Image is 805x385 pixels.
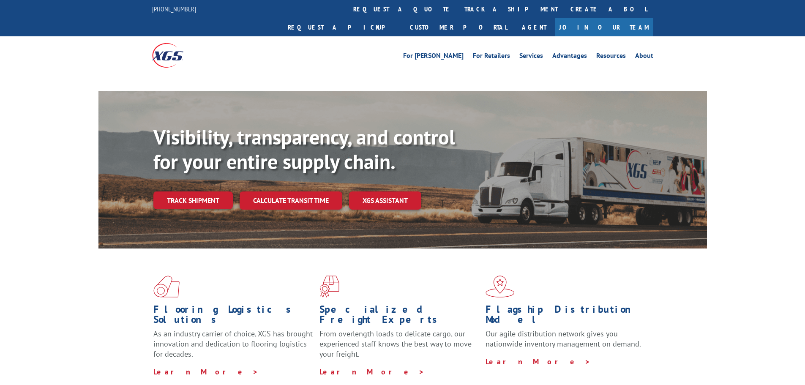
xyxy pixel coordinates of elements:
[153,124,455,175] b: Visibility, transparency, and control for your entire supply chain.
[319,367,425,377] a: Learn More >
[486,304,645,329] h1: Flagship Distribution Model
[486,329,641,349] span: Our agile distribution network gives you nationwide inventory management on demand.
[152,5,196,13] a: [PHONE_NUMBER]
[596,52,626,62] a: Resources
[473,52,510,62] a: For Retailers
[240,191,342,210] a: Calculate transit time
[486,276,515,298] img: xgs-icon-flagship-distribution-model-red
[319,276,339,298] img: xgs-icon-focused-on-flooring-red
[486,357,591,366] a: Learn More >
[153,276,180,298] img: xgs-icon-total-supply-chain-intelligence-red
[555,18,653,36] a: Join Our Team
[153,367,259,377] a: Learn More >
[319,329,479,366] p: From overlength loads to delicate cargo, our experienced staff knows the best way to move your fr...
[404,18,513,36] a: Customer Portal
[519,52,543,62] a: Services
[552,52,587,62] a: Advantages
[319,304,479,329] h1: Specialized Freight Experts
[349,191,421,210] a: XGS ASSISTANT
[281,18,404,36] a: Request a pickup
[153,304,313,329] h1: Flooring Logistics Solutions
[403,52,464,62] a: For [PERSON_NAME]
[635,52,653,62] a: About
[513,18,555,36] a: Agent
[153,191,233,209] a: Track shipment
[153,329,313,359] span: As an industry carrier of choice, XGS has brought innovation and dedication to flooring logistics...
